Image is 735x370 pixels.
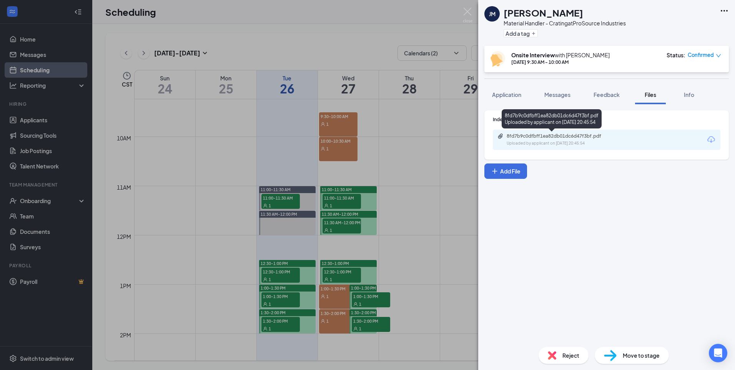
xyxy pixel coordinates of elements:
svg: Plus [531,31,536,36]
span: Files [645,91,656,98]
div: Status : [667,51,685,59]
div: [DATE] 9:30 AM - 10:00 AM [511,59,610,65]
button: PlusAdd a tag [504,29,538,37]
div: Indeed Resume [493,116,720,123]
span: Confirmed [688,51,714,59]
a: Paperclip8fd7b9c0dfbff1ea82db01dc6d47f3bf.pdfUploaded by applicant on [DATE] 20:45:54 [497,133,622,147]
span: Reject [562,351,579,360]
span: Info [684,91,694,98]
div: Material Handler - Crating at ProSource Industries [504,19,626,27]
span: Application [492,91,521,98]
div: JM [489,10,496,18]
svg: Ellipses [720,6,729,15]
span: Feedback [594,91,620,98]
div: with [PERSON_NAME] [511,51,610,59]
h1: [PERSON_NAME] [504,6,583,19]
div: Open Intercom Messenger [709,344,727,362]
svg: Download [707,135,716,144]
svg: Paperclip [497,133,504,139]
span: Messages [544,91,570,98]
b: Onsite Interview [511,52,555,58]
svg: Plus [491,167,499,175]
div: Uploaded by applicant on [DATE] 20:45:54 [507,140,622,147]
div: 8fd7b9c0dfbff1ea82db01dc6d47f3bf.pdf Uploaded by applicant on [DATE] 20:45:54 [502,109,602,128]
div: 8fd7b9c0dfbff1ea82db01dc6d47f3bf.pdf [507,133,614,139]
span: Move to stage [623,351,660,360]
span: down [716,53,721,58]
button: Add FilePlus [484,163,527,179]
